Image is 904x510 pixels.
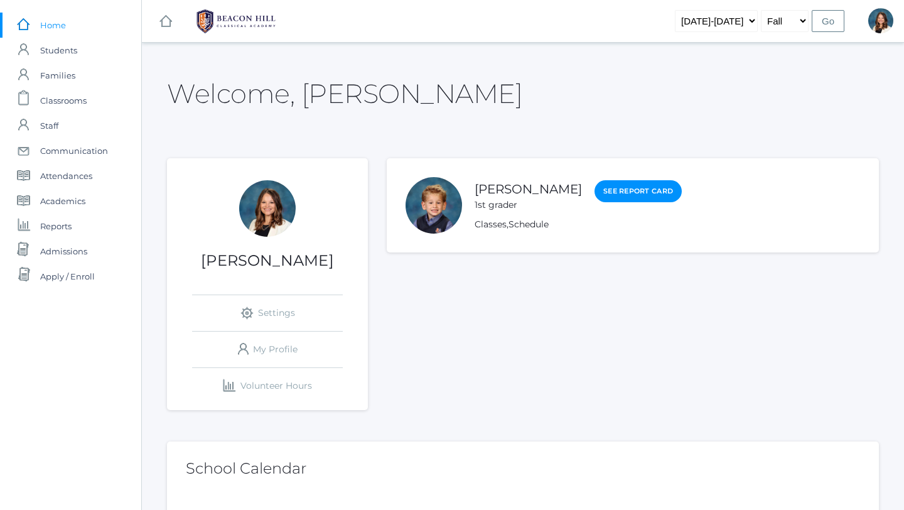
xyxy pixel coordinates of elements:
[40,239,87,264] span: Admissions
[40,63,75,88] span: Families
[475,218,682,231] div: ,
[475,219,507,230] a: Classes
[40,38,77,63] span: Students
[508,219,549,230] a: Schedule
[40,88,87,113] span: Classrooms
[189,6,283,37] img: 1_BHCALogos-05.png
[595,180,682,202] a: See Report Card
[186,460,860,477] h2: School Calendar
[868,8,893,33] div: Teresa Deutsch
[167,79,522,108] h2: Welcome, [PERSON_NAME]
[475,198,582,212] div: 1st grader
[40,188,85,214] span: Academics
[406,177,462,234] div: Nolan Alstot
[192,332,343,367] a: My Profile
[40,113,58,138] span: Staff
[40,13,66,38] span: Home
[40,214,72,239] span: Reports
[192,368,343,404] a: Volunteer Hours
[812,10,844,32] input: Go
[40,264,95,289] span: Apply / Enroll
[40,138,108,163] span: Communication
[475,182,582,197] a: [PERSON_NAME]
[239,180,296,237] div: Teresa Deutsch
[40,163,92,188] span: Attendances
[192,295,343,331] a: Settings
[167,252,368,269] h1: [PERSON_NAME]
